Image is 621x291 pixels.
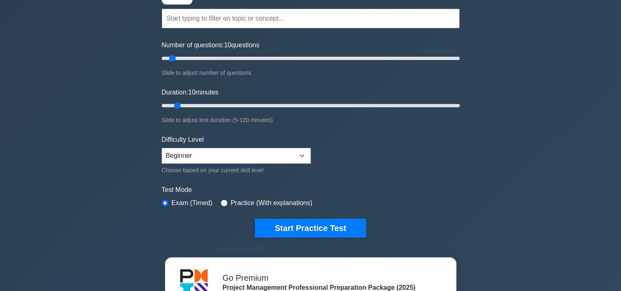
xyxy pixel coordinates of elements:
[162,185,460,195] label: Test Mode
[162,40,259,50] label: Number of questions: questions
[162,115,460,125] div: Slide to adjust test duration (5-120 minutes)
[224,42,231,48] span: 10
[162,68,460,78] div: Slide to adjust number of questions
[172,198,213,208] label: Exam (Timed)
[255,219,366,238] button: Start Practice Test
[231,198,312,208] label: Practice (With explanations)
[188,89,195,96] span: 10
[162,9,460,28] input: Start typing to filter on topic or concept...
[162,165,311,175] div: Choose based on your current skill level
[162,135,204,145] label: Difficulty Level
[162,88,219,97] label: Duration: minutes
